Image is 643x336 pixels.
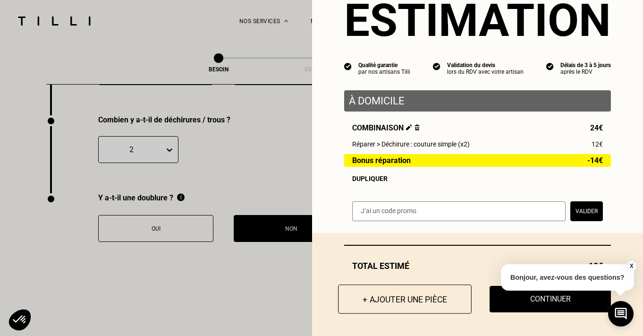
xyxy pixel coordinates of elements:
[358,62,410,69] div: Qualité garantie
[433,62,440,70] img: icon list info
[587,156,603,164] span: -14€
[349,95,606,107] p: À domicile
[447,62,524,69] div: Validation du devis
[352,123,420,132] span: Combinaison
[415,124,420,130] img: Supprimer
[352,156,411,164] span: Bonus réparation
[592,140,603,148] span: 12€
[570,201,603,221] button: Valider
[338,284,472,314] button: + Ajouter une pièce
[560,62,611,69] div: Délais de 3 à 5 jours
[560,69,611,75] div: après le RDV
[406,124,412,130] img: Éditer
[352,140,470,148] span: Réparer > Déchirure : couture simple (x2)
[501,264,634,291] p: Bonjour, avez-vous des questions?
[344,261,611,271] div: Total estimé
[447,69,524,75] div: lors du RDV avec votre artisan
[546,62,554,70] img: icon list info
[358,69,410,75] div: par nos artisans Tilli
[352,175,603,182] div: Dupliquer
[590,123,603,132] span: 24€
[626,261,636,271] button: X
[352,201,566,221] input: J‘ai un code promo
[490,286,611,312] button: Continuer
[344,62,352,70] img: icon list info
